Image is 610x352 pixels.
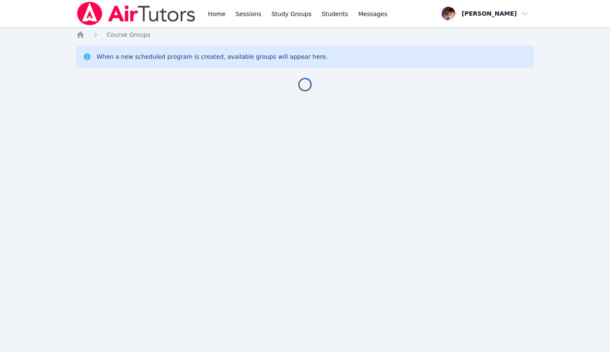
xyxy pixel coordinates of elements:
img: Air Tutors [76,2,196,25]
span: Course Groups [107,31,150,38]
div: When a new scheduled program is created, available groups will appear here. [96,52,328,61]
span: Messages [358,10,387,18]
a: Course Groups [107,30,150,39]
nav: Breadcrumb [76,30,534,39]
